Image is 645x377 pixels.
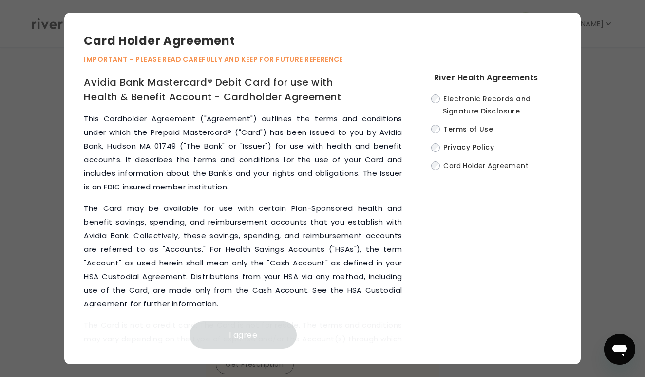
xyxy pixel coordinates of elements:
iframe: Button to launch messaging window [604,334,635,365]
span: Terms of Use [443,124,493,134]
p: This Cardholder Agreement ("Agreement") outlines the terms and conditions under which the Prepaid... [84,112,402,194]
h3: Card Holder Agreement [84,32,417,50]
p: IMPORTANT – PLEASE READ CAREFULLY AND KEEP FOR FUTURE REFERENCE [84,54,417,65]
h4: River Health Agreements [434,71,561,85]
h1: Avidia Bank Mastercard® Debit Card for use with Health & Benefit Account - Cardholder Agreement [84,75,351,104]
span: Privacy Policy [443,143,494,152]
p: The Card may be available for use with certain Plan-Sponsored health and benefit savings, spendin... [84,202,402,311]
button: I agree [190,321,297,349]
span: Card Holder Agreement [443,161,529,170]
span: Electronic Records and Signature Disclosure [443,94,531,116]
